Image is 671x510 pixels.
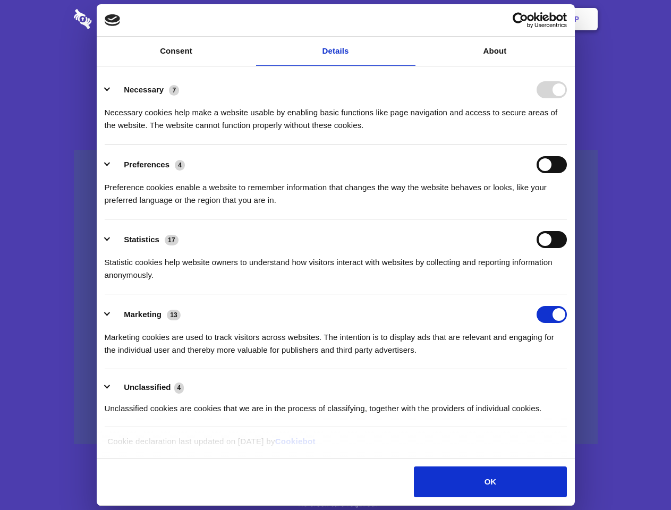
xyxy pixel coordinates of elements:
a: Cookiebot [275,437,316,446]
div: Marketing cookies are used to track visitors across websites. The intention is to display ads tha... [105,323,567,356]
div: Necessary cookies help make a website usable by enabling basic functions like page navigation and... [105,98,567,132]
span: 13 [167,310,181,320]
a: Wistia video thumbnail [74,150,598,445]
a: Pricing [312,3,358,36]
a: Usercentrics Cookiebot - opens in a new window [474,12,567,28]
h4: Auto-redaction of sensitive data, encrypted data sharing and self-destructing private chats. Shar... [74,97,598,132]
label: Marketing [124,310,162,319]
a: Contact [431,3,480,36]
iframe: Drift Widget Chat Controller [618,457,658,497]
button: Unclassified (4) [105,381,191,394]
span: 4 [175,160,185,171]
span: 17 [165,235,179,245]
span: 7 [169,85,179,96]
div: Unclassified cookies are cookies that we are in the process of classifying, together with the pro... [105,394,567,415]
div: Cookie declaration last updated on [DATE] by [99,435,572,456]
button: Necessary (7) [105,81,186,98]
label: Statistics [124,235,159,244]
a: Login [482,3,528,36]
span: 4 [174,382,184,393]
button: Marketing (13) [105,306,188,323]
button: OK [414,466,566,497]
label: Necessary [124,85,164,94]
a: About [415,37,575,66]
div: Preference cookies enable a website to remember information that changes the way the website beha... [105,173,567,207]
a: Consent [97,37,256,66]
div: Statistic cookies help website owners to understand how visitors interact with websites by collec... [105,248,567,282]
button: Statistics (17) [105,231,185,248]
a: Details [256,37,415,66]
h1: Eliminate Slack Data Loss. [74,48,598,86]
img: logo-wordmark-white-trans-d4663122ce5f474addd5e946df7df03e33cb6a1c49d2221995e7729f52c070b2.svg [74,9,165,29]
label: Preferences [124,160,169,169]
button: Preferences (4) [105,156,192,173]
img: logo [105,14,121,26]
